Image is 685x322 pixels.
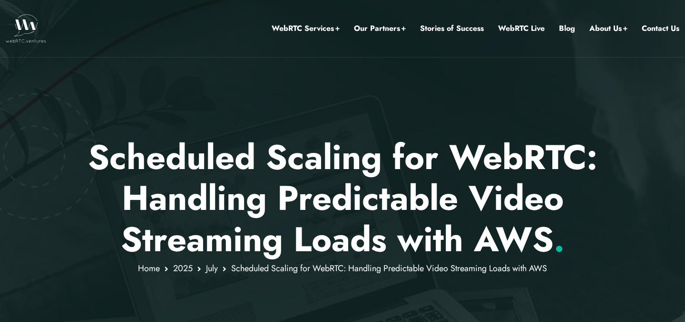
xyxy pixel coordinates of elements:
p: Scheduled Scaling for WebRTC: Handling Predictable Video Streaming Loads with AWS [64,137,621,260]
span: . [554,215,565,264]
a: July [206,262,218,275]
a: Contact Us [642,22,679,35]
a: Blog [559,22,575,35]
a: Stories of Success [420,22,484,35]
img: WebRTC.ventures [6,14,46,43]
span: Scheduled Scaling for WebRTC: Handling Predictable Video Streaming Loads with AWS [231,262,547,275]
a: WebRTC Services [272,22,340,35]
a: WebRTC Live [498,22,545,35]
a: About Us [589,22,627,35]
a: Home [138,262,160,275]
a: 2025 [173,262,193,275]
a: Our Partners [354,22,406,35]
